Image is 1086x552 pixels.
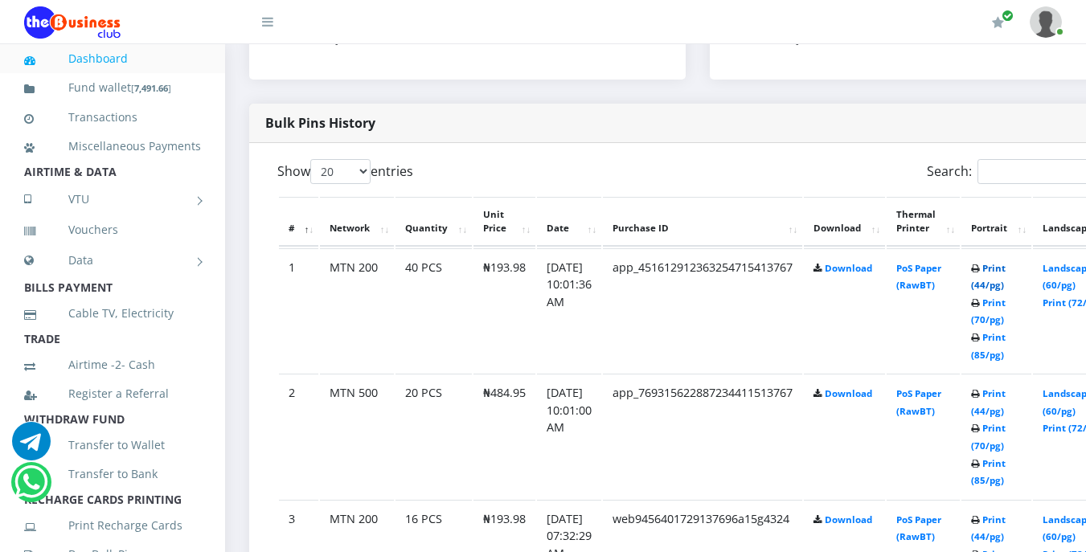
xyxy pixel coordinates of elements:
[131,82,171,94] small: [ ]
[971,513,1006,543] a: Print (44/pg)
[992,16,1004,29] i: Renew/Upgrade Subscription
[320,374,394,498] td: MTN 500
[279,374,318,498] td: 2
[971,457,1006,487] a: Print (85/pg)
[12,434,51,460] a: Chat for support
[896,387,941,417] a: PoS Paper (RawBT)
[395,197,472,247] th: Quantity: activate to sort column ascending
[801,31,879,46] strong: Ditco Software
[281,31,418,46] small: Endorsed by
[473,197,535,247] th: Unit Price: activate to sort column ascending
[24,40,201,77] a: Dashboard
[24,295,201,332] a: Cable TV, Electricity
[825,513,872,525] a: Download
[24,240,201,280] a: Data
[473,248,535,373] td: ₦193.98
[603,374,802,498] td: app_769315622887234411513767
[24,346,201,383] a: Airtime -2- Cash
[24,99,201,136] a: Transactions
[395,374,472,498] td: 20 PCS
[603,197,802,247] th: Purchase ID: activate to sort column ascending
[473,374,535,498] td: ₦484.95
[279,248,318,373] td: 1
[277,159,413,184] label: Show entries
[24,456,201,493] a: Transfer to Bank
[134,82,168,94] b: 7,491.66
[887,197,960,247] th: Thermal Printer: activate to sort column ascending
[742,31,879,46] small: Endorsed by
[537,248,601,373] td: [DATE] 10:01:36 AM
[961,197,1031,247] th: Portrait: activate to sort column ascending
[971,296,1006,326] a: Print (70/pg)
[24,375,201,412] a: Register a Referral
[14,475,47,501] a: Chat for support
[537,374,601,498] td: [DATE] 10:01:00 AM
[341,31,418,46] strong: Ditco Software
[24,211,201,248] a: Vouchers
[24,179,201,219] a: VTU
[1030,6,1062,38] img: User
[320,248,394,373] td: MTN 200
[1002,10,1014,22] span: Renew/Upgrade Subscription
[971,331,1006,361] a: Print (85/pg)
[825,387,872,399] a: Download
[537,197,601,247] th: Date: activate to sort column ascending
[971,422,1006,452] a: Print (70/pg)
[24,128,201,165] a: Miscellaneous Payments
[265,114,375,132] strong: Bulk Pins History
[320,197,394,247] th: Network: activate to sort column ascending
[24,69,201,107] a: Fund wallet[7,491.66]
[395,248,472,373] td: 40 PCS
[825,262,872,274] a: Download
[971,262,1006,292] a: Print (44/pg)
[603,248,802,373] td: app_451612912363254715413767
[896,262,941,292] a: PoS Paper (RawBT)
[24,507,201,544] a: Print Recharge Cards
[971,387,1006,417] a: Print (44/pg)
[804,197,885,247] th: Download: activate to sort column ascending
[310,159,371,184] select: Showentries
[279,197,318,247] th: #: activate to sort column descending
[896,513,941,543] a: PoS Paper (RawBT)
[24,6,121,39] img: Logo
[24,427,201,464] a: Transfer to Wallet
